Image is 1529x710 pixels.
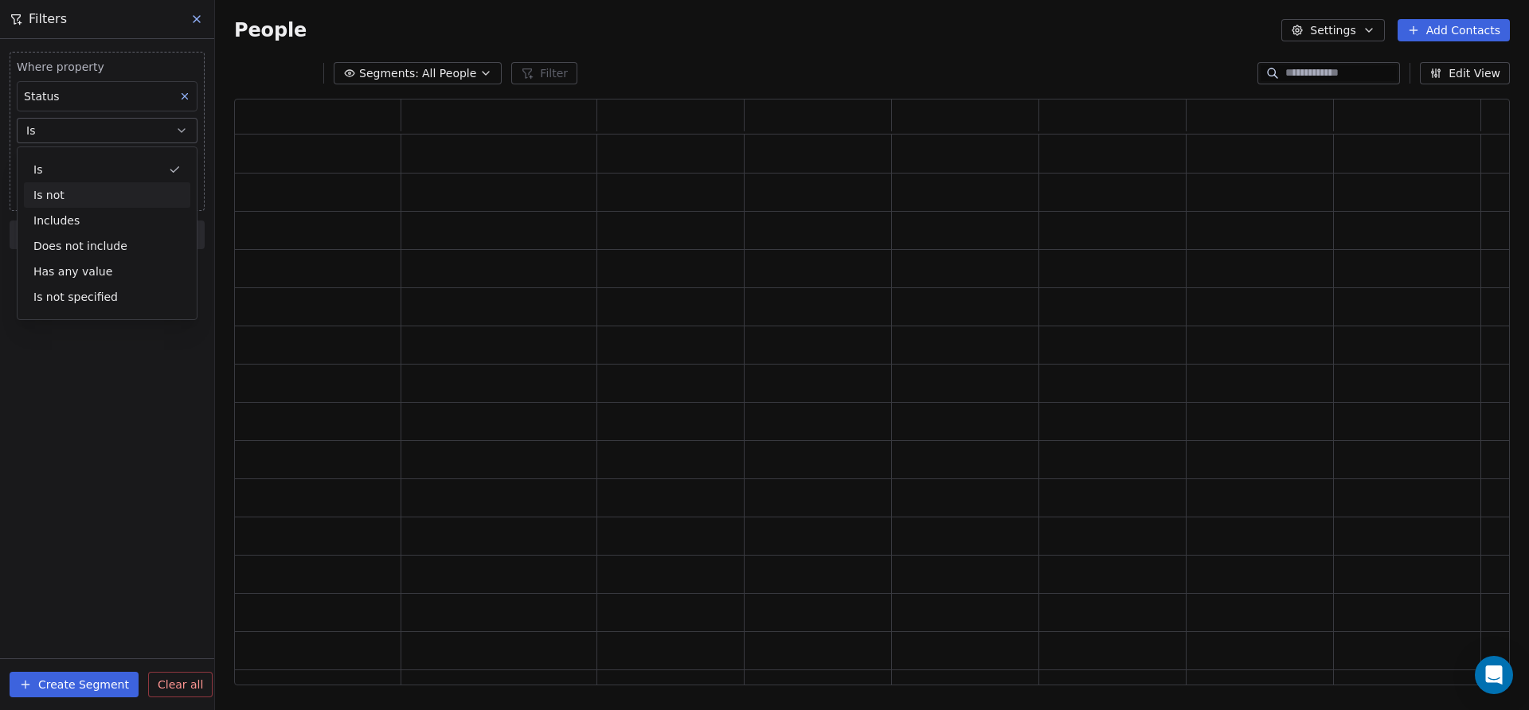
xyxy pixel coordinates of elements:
div: Includes [24,208,190,233]
span: Segments: [359,65,419,82]
button: Settings [1281,19,1384,41]
button: Edit View [1420,62,1510,84]
div: Suggestions [18,157,197,310]
div: Does not include [24,233,190,259]
div: Is [24,157,190,182]
span: All People [422,65,476,82]
div: Has any value [24,259,190,284]
div: Is not specified [24,284,190,310]
button: Add Contacts [1398,19,1510,41]
button: Filter [511,62,577,84]
span: People [234,18,307,42]
div: Open Intercom Messenger [1475,656,1513,694]
div: Is not [24,182,190,208]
